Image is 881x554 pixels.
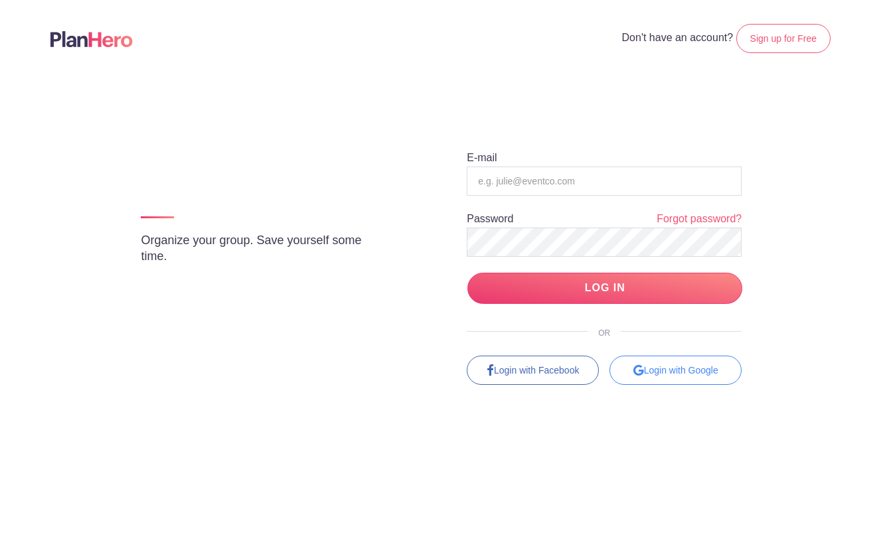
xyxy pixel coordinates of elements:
[141,232,390,264] p: Organize your group. Save yourself some time.
[141,151,390,204] h3: Log in to your PlanHero account
[467,273,742,304] input: LOG IN
[50,31,133,47] img: Logo main planhero
[467,153,497,163] label: E-mail
[609,356,742,385] div: Login with Google
[657,212,742,227] a: Forgot password?
[736,24,831,53] a: Sign up for Free
[467,214,513,224] label: Password
[467,356,599,385] a: Login with Facebook
[588,328,621,338] span: OR
[467,167,742,196] input: e.g. julie@eventco.com
[622,32,734,43] span: Don't have an account?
